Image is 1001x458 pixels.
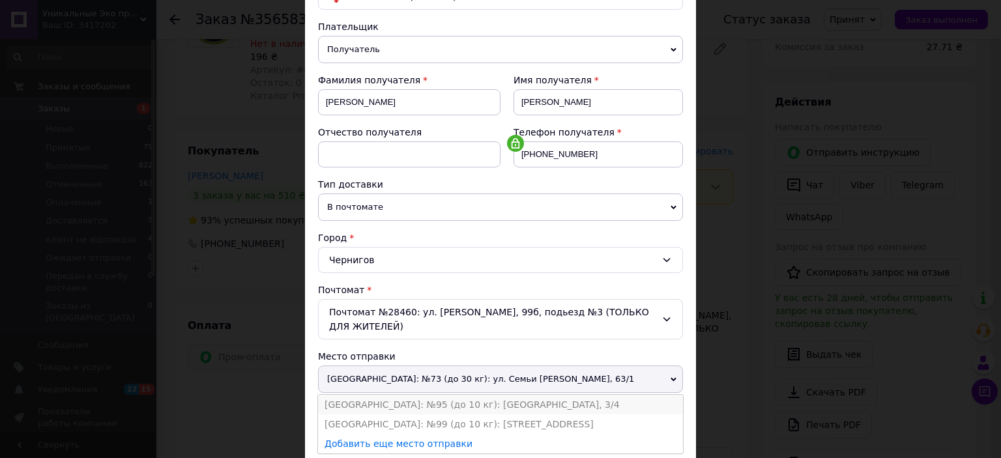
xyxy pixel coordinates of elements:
span: [GEOGRAPHIC_DATA]: №73 (до 30 кг): ул. Семьи [PERSON_NAME], 63/1 [318,365,683,393]
div: Почтомат [318,283,683,296]
span: Плательщик [318,21,379,32]
span: Получатель [318,36,683,63]
span: В почтомате [318,193,683,221]
div: Город [318,231,683,244]
span: Тип доставки [318,179,383,190]
li: [GEOGRAPHIC_DATA]: №95 (до 10 кг): [GEOGRAPHIC_DATA], 3/4 [318,395,683,414]
span: Фамилия получателя [318,75,420,85]
div: Чернигов [318,247,683,273]
div: Почтомат №28460: ул. [PERSON_NAME], 99б, подьезд №3 (ТОЛЬКО ДЛЯ ЖИТЕЛЕЙ) [318,299,683,339]
span: Имя получателя [514,75,592,85]
li: [GEOGRAPHIC_DATA]: №99 (до 10 кг): [STREET_ADDRESS] [318,414,683,434]
a: Добавить еще место отправки [325,438,472,449]
span: Отчество получателя [318,127,422,137]
span: Место отправки [318,351,396,362]
span: Телефон получателя [514,127,615,137]
input: +380 [514,141,683,167]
